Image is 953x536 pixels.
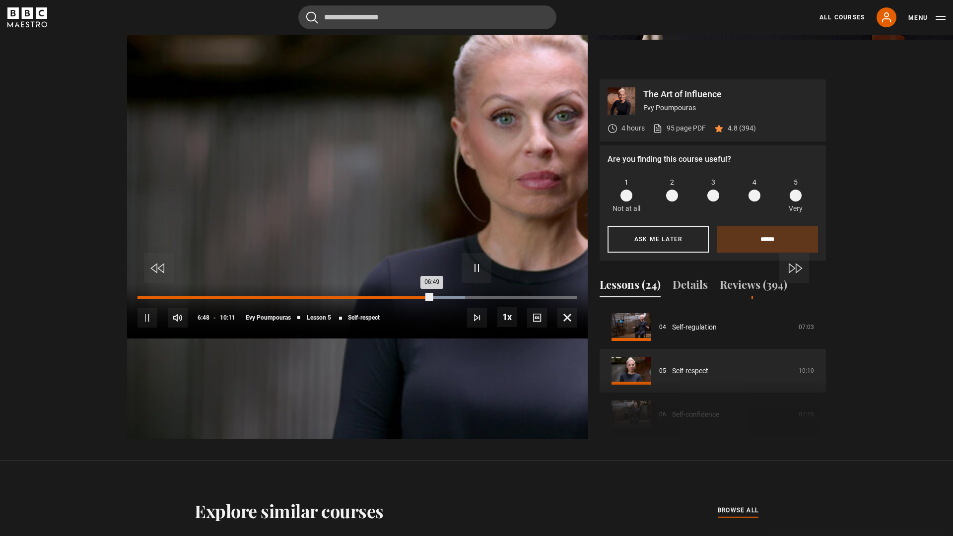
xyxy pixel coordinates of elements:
[307,315,331,321] span: Lesson 5
[786,203,805,214] p: Very
[728,123,756,134] p: 4.8 (394)
[819,13,865,22] a: All Courses
[643,90,818,99] p: The Art of Influence
[137,308,157,328] button: Pause
[7,7,47,27] svg: BBC Maestro
[720,276,787,297] button: Reviews (394)
[673,276,708,297] button: Details
[467,308,487,328] button: Next Lesson
[168,308,188,328] button: Mute
[127,79,588,338] video-js: Video Player
[608,226,709,253] button: Ask me later
[600,276,661,297] button: Lessons (24)
[718,505,758,515] span: browse all
[195,500,384,521] h2: Explore similar courses
[213,314,216,321] span: -
[643,103,818,113] p: Evy Poumpouras
[198,309,209,327] span: 6:48
[527,308,547,328] button: Captions
[613,203,640,214] p: Not at all
[672,322,717,333] a: Self-regulation
[306,11,318,24] button: Submit the search query
[752,177,756,188] span: 4
[497,307,517,327] button: Playback Rate
[220,309,235,327] span: 10:11
[718,505,758,516] a: browse all
[348,315,380,321] span: Self-respect
[137,296,577,299] div: Progress Bar
[298,5,556,29] input: Search
[621,123,645,134] p: 4 hours
[670,177,674,188] span: 2
[246,315,291,321] span: Evy Poumpouras
[624,177,628,188] span: 1
[557,308,577,328] button: Fullscreen
[653,123,706,134] a: 95 page PDF
[711,177,715,188] span: 3
[608,153,818,165] p: Are you finding this course useful?
[794,177,798,188] span: 5
[672,366,708,376] a: Self-respect
[908,13,946,23] button: Toggle navigation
